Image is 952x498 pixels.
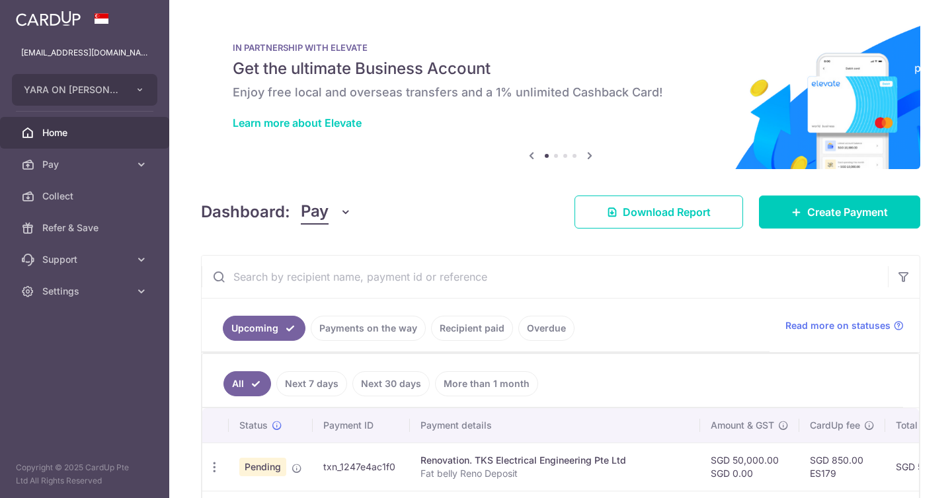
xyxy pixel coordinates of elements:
span: Home [42,126,130,139]
a: Learn more about Elevate [233,116,362,129]
span: Refer & Save [42,221,130,234]
span: Pay [301,199,329,225]
button: YARA ON [PERSON_NAME] PTE. LTD. [12,74,157,106]
div: Renovation. TKS Electrical Engineering Pte Ltd [420,454,690,467]
a: All [223,371,271,396]
p: [EMAIL_ADDRESS][DOMAIN_NAME] [21,46,148,59]
h5: Get the ultimate Business Account [233,58,889,79]
img: Renovation banner [201,21,920,169]
span: Pay [42,158,130,171]
th: Payment details [410,408,700,443]
span: Total amt. [896,419,939,432]
iframe: Opens a widget where you can find more information [867,458,939,491]
a: Read more on statuses [785,319,904,332]
a: Payments on the way [311,316,426,341]
span: Download Report [623,204,711,220]
h6: Enjoy free local and overseas transfers and a 1% unlimited Cashback Card! [233,85,889,100]
a: Next 7 days [276,371,347,396]
span: Create Payment [807,204,888,220]
span: CardUp fee [810,419,860,432]
span: Amount & GST [711,419,774,432]
button: Pay [301,199,352,225]
span: Status [239,419,268,432]
span: Pending [239,458,286,476]
img: CardUp [16,11,81,26]
span: Collect [42,190,130,203]
a: Upcoming [223,316,305,341]
span: Support [42,253,130,266]
span: Settings [42,285,130,298]
a: Next 30 days [352,371,430,396]
a: Overdue [518,316,575,341]
h4: Dashboard: [201,200,290,224]
p: Fat belly Reno Deposit [420,467,690,480]
a: Download Report [575,196,743,229]
span: YARA ON [PERSON_NAME] PTE. LTD. [24,83,122,96]
span: Read more on statuses [785,319,891,332]
td: SGD 50,000.00 SGD 0.00 [700,443,799,491]
input: Search by recipient name, payment id or reference [202,256,888,298]
td: SGD 850.00 ES179 [799,443,885,491]
th: Payment ID [313,408,410,443]
a: More than 1 month [435,371,538,396]
p: IN PARTNERSHIP WITH ELEVATE [233,42,889,53]
a: Create Payment [759,196,920,229]
td: txn_1247e4ac1f0 [313,443,410,491]
a: Recipient paid [431,316,513,341]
